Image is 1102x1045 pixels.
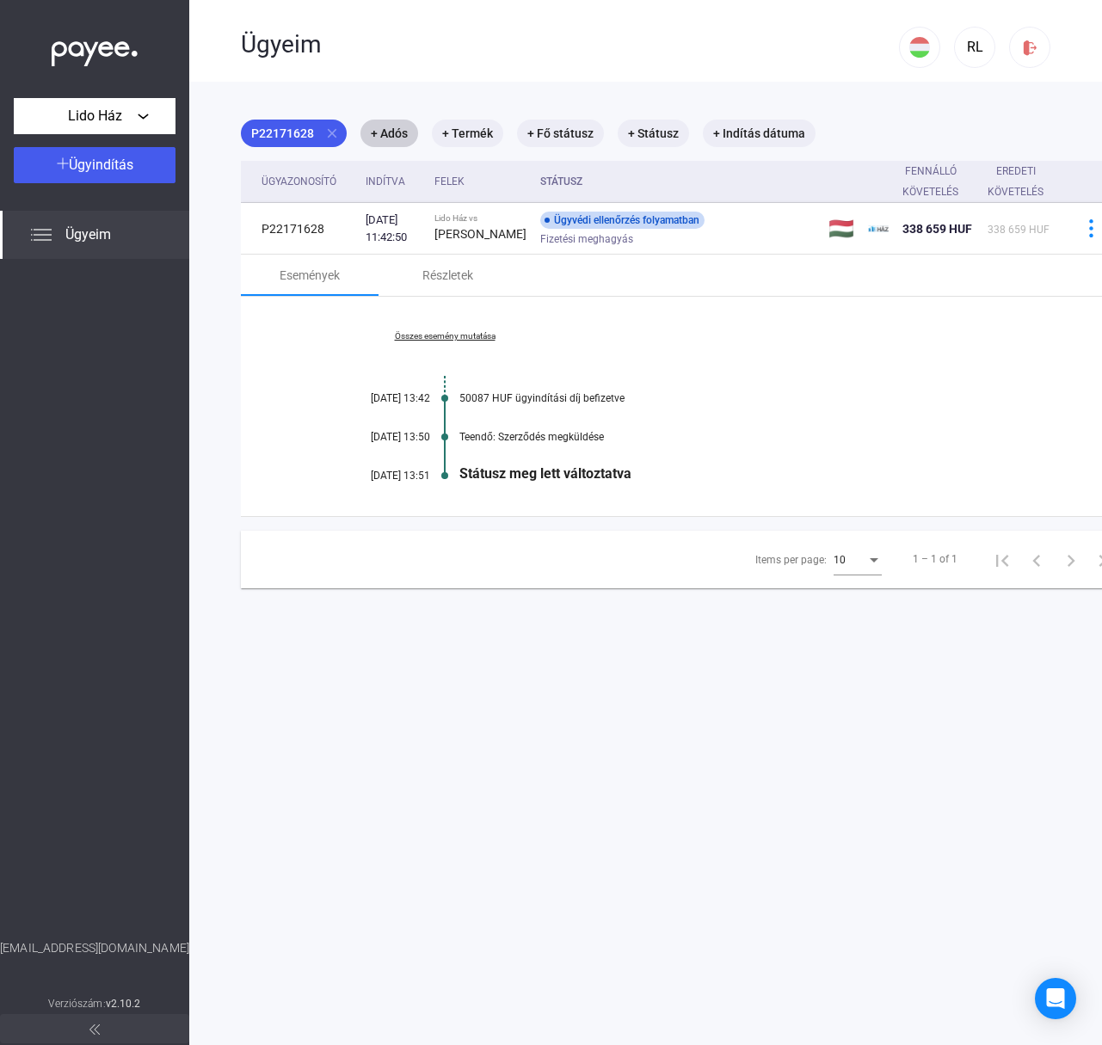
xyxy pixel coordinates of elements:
mat-chip: + Indítás dátuma [703,120,816,147]
div: 50087 HUF ügyindítási díj befizetve [459,392,1044,404]
button: Lido Ház [14,98,175,134]
strong: [PERSON_NAME] [434,227,526,241]
div: [DATE] 13:42 [327,392,430,404]
img: arrow-double-left-grey.svg [89,1024,100,1035]
div: Indítva [366,171,421,192]
div: Open Intercom Messenger [1035,978,1076,1019]
img: HU [909,37,930,58]
div: Ügyazonosító [262,171,336,192]
div: Fennálló követelés [902,161,974,202]
span: 10 [834,554,846,566]
span: Ügyeim [65,224,111,245]
div: RL [960,37,989,58]
mat-chip: P22171628 [241,120,347,147]
img: list.svg [31,224,52,245]
img: white-payee-white-dot.svg [52,32,138,67]
div: Események [280,265,340,286]
span: Ügyindítás [69,157,133,173]
mat-select: Items per page: [834,549,882,569]
td: 🇭🇺 [822,203,861,255]
strong: v2.10.2 [106,998,141,1010]
img: logout-red [1021,39,1039,57]
th: Státusz [533,161,822,203]
img: more-blue [1082,219,1100,237]
div: Felek [434,171,526,192]
div: [DATE] 13:51 [327,470,430,482]
button: First page [985,542,1019,576]
div: Részletek [422,265,473,286]
div: Fennálló követelés [902,161,958,202]
div: 1 – 1 of 1 [913,549,957,569]
td: P22171628 [241,203,359,255]
mat-icon: close [324,126,340,141]
span: Fizetési meghagyás [540,229,633,249]
div: Items per page: [755,550,827,570]
div: Ügyvédi ellenőrzés folyamatban [540,212,705,229]
div: [DATE] 13:50 [327,431,430,443]
button: Next page [1054,542,1088,576]
div: Teendő: Szerződés megküldése [459,431,1044,443]
button: Ügyindítás [14,147,175,183]
div: Eredeti követelés [988,161,1044,202]
mat-chip: + Fő státusz [517,120,604,147]
button: RL [954,27,995,68]
mat-chip: + Adós [360,120,418,147]
div: Ügyazonosító [262,171,352,192]
div: Ügyeim [241,30,899,59]
button: logout-red [1009,27,1050,68]
button: Previous page [1019,542,1054,576]
div: [DATE] 11:42:50 [366,212,421,246]
mat-chip: + Státusz [618,120,689,147]
span: 338 659 HUF [902,222,972,236]
button: HU [899,27,940,68]
img: plus-white.svg [57,157,69,169]
a: Összes esemény mutatása [327,331,563,341]
div: Indítva [366,171,405,192]
div: Felek [434,171,465,192]
div: Lido Ház vs [434,213,526,224]
mat-chip: + Termék [432,120,503,147]
span: 338 659 HUF [988,224,1050,236]
div: Státusz meg lett változtatva [459,465,1044,482]
span: Lido Ház [68,106,122,126]
div: Eredeti követelés [988,161,1059,202]
img: ehaz-mini [868,218,889,239]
